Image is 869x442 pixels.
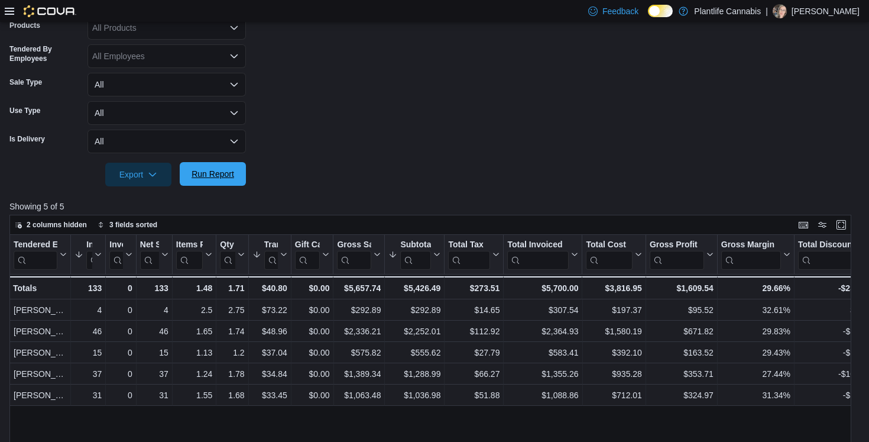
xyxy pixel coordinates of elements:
[648,5,673,17] input: Dark Mode
[176,367,213,382] div: 1.24
[109,240,132,270] button: Invoices Ref
[507,346,578,360] div: $583.41
[109,389,132,403] div: 0
[648,17,648,18] span: Dark Mode
[448,240,490,251] div: Total Tax
[507,281,578,295] div: $5,700.00
[13,281,67,295] div: Totals
[14,240,67,270] button: Tendered Employee
[9,106,40,115] label: Use Type
[109,240,122,270] div: Invoices Ref
[507,389,578,403] div: $1,088.86
[176,281,213,295] div: 1.48
[295,240,330,270] button: Gift Cards
[337,240,371,251] div: Gross Sales
[448,367,500,382] div: $66.27
[295,346,330,360] div: $0.00
[229,51,239,61] button: Open list of options
[295,240,320,251] div: Gift Cards
[650,304,714,318] div: $95.52
[337,240,371,270] div: Gross Sales
[252,389,287,403] div: $33.45
[87,101,246,125] button: All
[602,5,638,17] span: Feedback
[140,240,168,270] button: Net Sold
[586,389,642,403] div: $712.01
[400,240,431,251] div: Subtotal
[176,240,213,270] button: Items Per Transaction
[9,201,860,212] p: Showing 5 of 5
[798,240,861,251] div: Total Discount
[252,304,287,318] div: $73.22
[252,367,287,382] div: $34.84
[650,281,714,295] div: $1,609.54
[721,367,790,382] div: 27.44%
[220,240,235,270] div: Qty Per Transaction
[295,281,330,295] div: $0.00
[9,21,40,30] label: Products
[14,367,67,382] div: [PERSON_NAME]
[586,304,642,318] div: $197.37
[93,218,162,232] button: 3 fields sorted
[220,346,244,360] div: 1.2
[220,389,244,403] div: 1.68
[109,220,157,230] span: 3 fields sorted
[176,240,203,251] div: Items Per Transaction
[264,240,278,251] div: Transaction Average
[176,304,213,318] div: 2.5
[9,78,42,87] label: Sale Type
[87,73,246,96] button: All
[338,325,381,339] div: $2,336.21
[176,325,213,339] div: 1.65
[109,240,122,251] div: Invoices Ref
[74,367,102,382] div: 37
[180,162,246,186] button: Run Report
[74,240,102,270] button: Invoices Sold
[721,240,781,251] div: Gross Margin
[337,281,381,295] div: $5,657.74
[507,325,578,339] div: $2,364.93
[10,218,92,232] button: 2 columns hidden
[252,240,287,270] button: Transaction Average
[694,4,761,18] p: Plantlife Cannabis
[220,281,244,295] div: 1.71
[338,389,381,403] div: $1,063.48
[448,325,500,339] div: $112.92
[721,281,790,295] div: 29.66%
[650,346,714,360] div: $163.52
[507,367,578,382] div: $1,355.26
[507,304,578,318] div: $307.54
[87,130,246,153] button: All
[14,304,67,318] div: [PERSON_NAME]
[295,389,330,403] div: $0.00
[650,389,714,403] div: $324.97
[229,23,239,33] button: Open list of options
[448,389,500,403] div: $51.88
[338,304,381,318] div: $292.89
[650,367,714,382] div: $353.71
[176,389,213,403] div: 1.55
[14,346,67,360] div: [PERSON_NAME]
[14,240,57,251] div: Tendered Employee
[721,240,781,270] div: Gross Margin
[586,240,641,270] button: Total Cost
[252,325,287,339] div: $48.96
[140,325,168,339] div: 46
[448,240,500,270] button: Total Tax
[507,240,569,251] div: Total Invoiced
[721,346,790,360] div: 29.43%
[74,304,102,318] div: 4
[109,367,132,382] div: 0
[586,325,642,339] div: $1,580.19
[295,367,330,382] div: $0.00
[650,240,704,270] div: Gross Profit
[400,240,431,270] div: Subtotal
[220,367,244,382] div: 1.78
[586,346,642,360] div: $392.10
[388,325,440,339] div: $2,252.01
[388,389,440,403] div: $1,036.98
[834,218,848,232] button: Enter fullscreen
[27,220,87,230] span: 2 columns hidden
[766,4,768,18] p: |
[14,240,57,270] div: Tendered Employee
